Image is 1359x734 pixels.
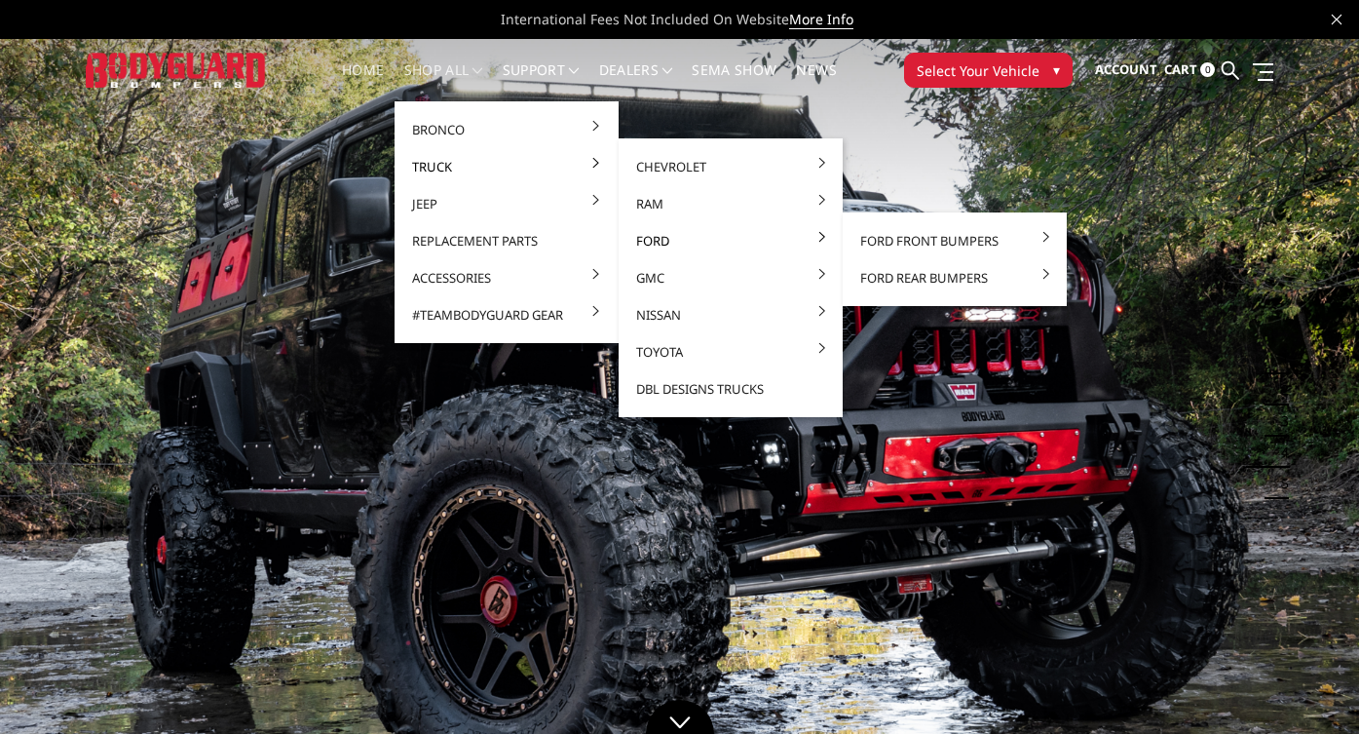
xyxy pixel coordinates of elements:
button: 4 of 5 [1269,437,1289,468]
img: BODYGUARD BUMPERS [86,53,268,89]
a: Home [342,63,384,101]
a: News [796,63,836,101]
a: Support [503,63,580,101]
a: Ford [626,222,835,259]
span: 0 [1200,62,1215,77]
a: Truck [402,148,611,185]
button: 3 of 5 [1269,406,1289,438]
a: Replacement Parts [402,222,611,259]
button: 2 of 5 [1269,375,1289,406]
a: Bronco [402,111,611,148]
button: Select Your Vehicle [904,53,1073,88]
a: Account [1095,44,1157,97]
a: More Info [789,10,853,29]
a: Ram [626,185,835,222]
span: Select Your Vehicle [917,60,1039,81]
button: 5 of 5 [1269,468,1289,499]
a: Ford Front Bumpers [850,222,1059,259]
span: Cart [1164,60,1197,78]
a: Jeep [402,185,611,222]
a: shop all [404,63,483,101]
button: 1 of 5 [1269,344,1289,375]
a: GMC [626,259,835,296]
a: DBL Designs Trucks [626,370,835,407]
a: Ford Rear Bumpers [850,259,1059,296]
a: Chevrolet [626,148,835,185]
span: ▾ [1053,59,1060,80]
a: #TeamBodyguard Gear [402,296,611,333]
a: Accessories [402,259,611,296]
a: Toyota [626,333,835,370]
a: SEMA Show [692,63,776,101]
a: Cart 0 [1164,44,1215,97]
a: Click to Down [646,700,714,734]
a: Nissan [626,296,835,333]
a: Dealers [599,63,673,101]
iframe: Chat Widget [1262,640,1359,734]
span: Account [1095,60,1157,78]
